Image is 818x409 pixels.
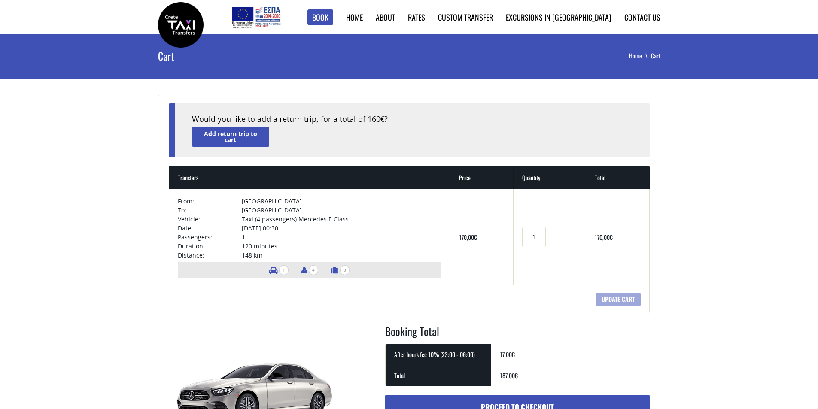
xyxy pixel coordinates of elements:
span: € [512,350,515,359]
span: 3 [340,265,350,275]
a: Excursions in [GEOGRAPHIC_DATA] [506,12,611,23]
h2: Booking Total [385,324,650,344]
a: Contact us [624,12,660,23]
td: 120 minutes [242,242,441,251]
img: Crete Taxi Transfers | Crete Taxi Transfers Cart | Crete Taxi Transfers [158,2,204,48]
th: Price [450,166,514,189]
span: 4 [309,265,318,275]
a: Book [307,9,333,25]
th: Transfers [169,166,451,189]
span: € [474,233,477,242]
td: Passengers: [178,233,242,242]
input: Transfers quantity [522,227,545,247]
td: From: [178,197,242,206]
th: After hours fee 10% (23:00 - 06:00) [386,344,491,365]
a: Add return trip to cart [192,127,269,146]
a: About [376,12,395,23]
li: Number of luggage items [327,262,354,278]
li: Number of passengers [297,262,322,278]
span: 1 [279,265,289,275]
span: € [380,115,384,124]
li: Number of vehicles [265,262,293,278]
th: Total [586,166,649,189]
td: [GEOGRAPHIC_DATA] [242,206,441,215]
li: Cart [651,52,660,60]
bdi: 170,00 [459,233,477,242]
span: € [515,371,518,380]
th: Total [386,365,491,386]
td: Duration: [178,242,242,251]
bdi: 187,00 [500,371,518,380]
td: Date: [178,224,242,233]
a: Crete Taxi Transfers | Crete Taxi Transfers Cart | Crete Taxi Transfers [158,19,204,28]
a: Custom Transfer [438,12,493,23]
bdi: 170,00 [595,233,613,242]
bdi: 17,00 [500,350,515,359]
div: Would you like to add a return trip, for a total of 160 ? [192,114,633,125]
img: e-bannersEUERDF180X90.jpg [231,4,282,30]
a: Home [629,51,651,60]
td: [GEOGRAPHIC_DATA] [242,197,441,206]
a: Home [346,12,363,23]
input: Update cart [596,293,641,306]
td: Vehicle: [178,215,242,224]
span: € [610,233,613,242]
td: 148 km [242,251,441,260]
th: Quantity [514,166,586,189]
a: Rates [408,12,425,23]
td: 1 [242,233,441,242]
h1: Cart [158,34,327,77]
td: To: [178,206,242,215]
td: Distance: [178,251,242,260]
td: [DATE] 00:30 [242,224,441,233]
td: Taxi (4 passengers) Mercedes E Class [242,215,441,224]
